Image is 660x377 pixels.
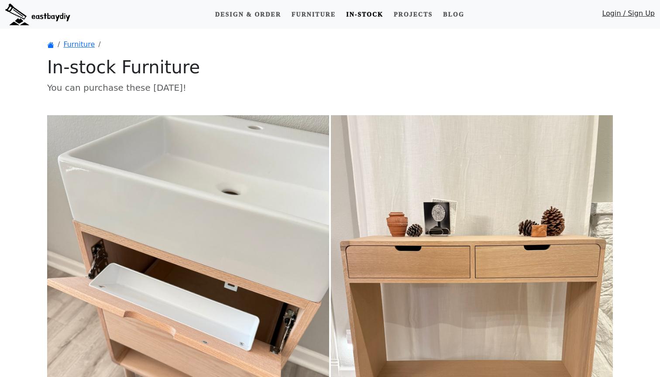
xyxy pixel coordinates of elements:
a: Furniture [63,40,95,48]
p: You can purchase these [DATE]! [47,81,613,94]
img: eastbaydiy [5,3,70,25]
a: Furniture [288,7,339,23]
a: Blog [440,7,467,23]
a: Login / Sign Up [602,8,655,23]
a: Design & Order [212,7,285,23]
a: In-stock [343,7,387,23]
a: Projects [390,7,436,23]
nav: breadcrumb [47,39,613,50]
h1: In-stock Furniture [47,57,613,78]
